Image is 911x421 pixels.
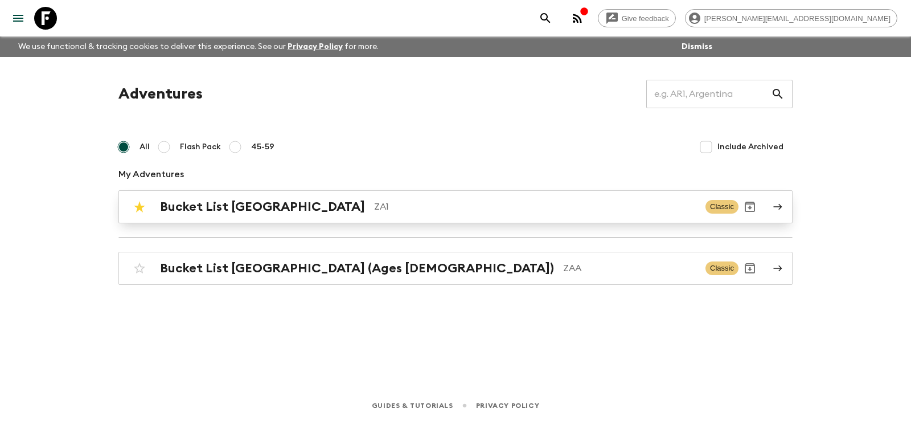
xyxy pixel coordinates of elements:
[476,399,539,412] a: Privacy Policy
[118,190,793,223] a: Bucket List [GEOGRAPHIC_DATA]ZA1ClassicArchive
[646,78,771,110] input: e.g. AR1, Argentina
[14,36,383,57] p: We use functional & tracking cookies to deliver this experience. See our for more.
[679,39,715,55] button: Dismiss
[534,7,557,30] button: search adventures
[685,9,897,27] div: [PERSON_NAME][EMAIL_ADDRESS][DOMAIN_NAME]
[288,43,343,51] a: Privacy Policy
[717,141,783,153] span: Include Archived
[705,261,738,275] span: Classic
[563,261,696,275] p: ZAA
[738,195,761,218] button: Archive
[160,261,554,276] h2: Bucket List [GEOGRAPHIC_DATA] (Ages [DEMOGRAPHIC_DATA])
[118,252,793,285] a: Bucket List [GEOGRAPHIC_DATA] (Ages [DEMOGRAPHIC_DATA])ZAAClassicArchive
[118,83,203,105] h1: Adventures
[118,167,793,181] p: My Adventures
[705,200,738,214] span: Classic
[738,257,761,280] button: Archive
[7,7,30,30] button: menu
[180,141,221,153] span: Flash Pack
[160,199,365,214] h2: Bucket List [GEOGRAPHIC_DATA]
[372,399,453,412] a: Guides & Tutorials
[615,14,675,23] span: Give feedback
[698,14,897,23] span: [PERSON_NAME][EMAIL_ADDRESS][DOMAIN_NAME]
[139,141,150,153] span: All
[598,9,676,27] a: Give feedback
[251,141,274,153] span: 45-59
[374,200,696,214] p: ZA1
